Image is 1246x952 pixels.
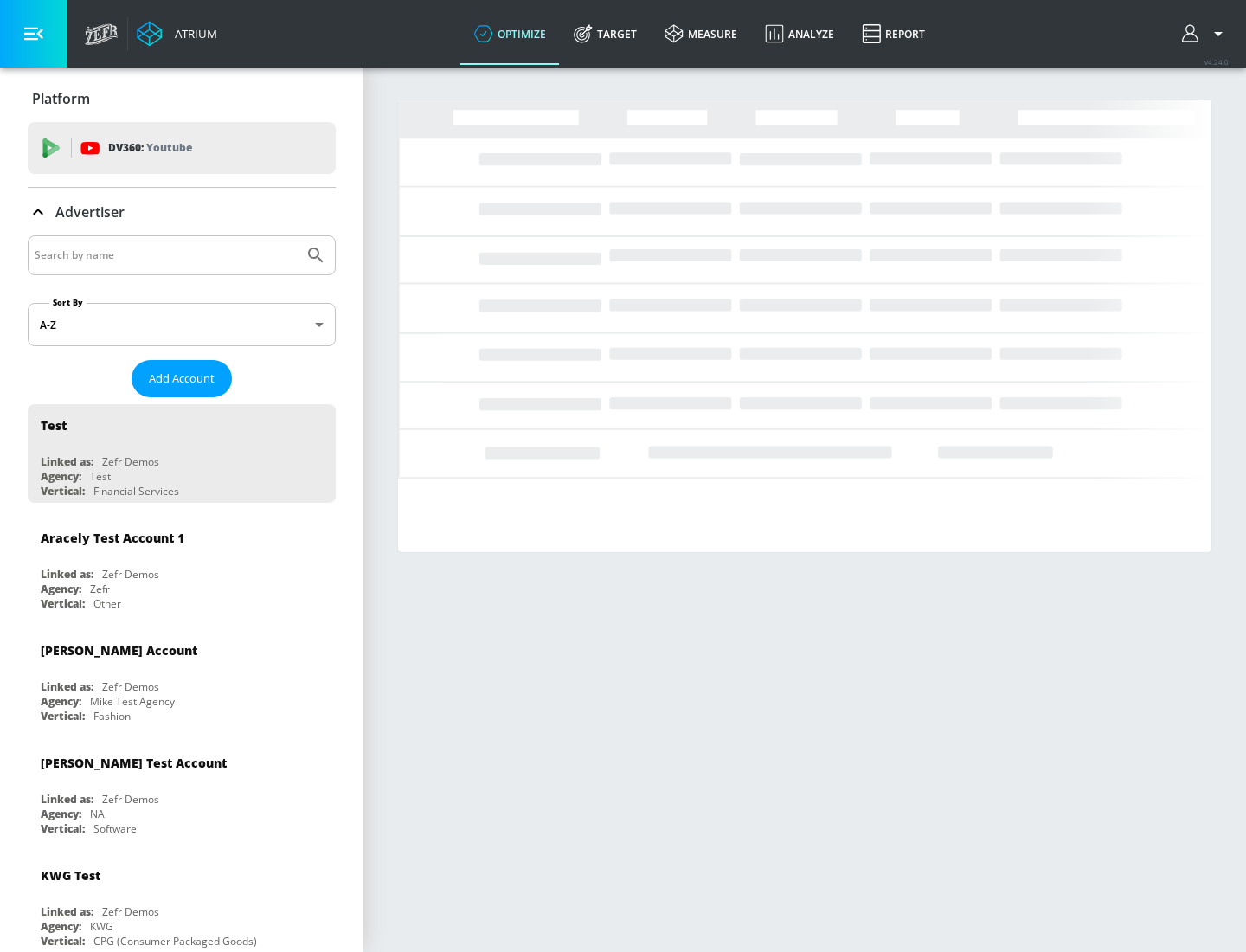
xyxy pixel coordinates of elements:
[102,904,159,919] div: Zefr Demos
[102,454,159,469] div: Zefr Demos
[108,138,192,158] p: DV360:
[137,21,217,47] a: Atrium
[28,74,336,123] div: Platform
[93,484,179,499] div: Financial Services
[93,934,257,949] div: CPG (Consumer Packaged Goods)
[28,404,336,503] div: TestLinked as:Zefr DemosAgency:TestVertical:Financial Services
[32,89,90,108] p: Platform
[28,122,336,174] div: DV360: Youtube
[41,596,85,611] div: Vertical:
[41,867,100,884] div: KWG Test
[41,755,227,771] div: [PERSON_NAME] Test Account
[93,821,137,836] div: Software
[41,417,67,434] div: Test
[149,369,215,389] span: Add Account
[146,138,192,157] p: Youtube
[41,642,197,659] div: [PERSON_NAME] Account
[41,792,93,807] div: Linked as:
[28,188,336,236] div: Advertiser
[90,469,111,484] div: Test
[93,596,121,611] div: Other
[28,742,336,840] div: [PERSON_NAME] Test AccountLinked as:Zefr DemosAgency:NAVertical:Software
[102,567,159,582] div: Zefr Demos
[41,567,93,582] div: Linked as:
[848,3,939,65] a: Report
[41,582,81,596] div: Agency:
[41,807,81,821] div: Agency:
[90,919,113,934] div: KWG
[90,694,175,709] div: Mike Test Agency
[168,26,217,42] div: Atrium
[651,3,751,65] a: measure
[460,3,560,65] a: optimize
[41,904,93,919] div: Linked as:
[41,484,85,499] div: Vertical:
[41,709,85,724] div: Vertical:
[102,679,159,694] div: Zefr Demos
[28,629,336,728] div: [PERSON_NAME] AccountLinked as:Zefr DemosAgency:Mike Test AgencyVertical:Fashion
[132,360,232,397] button: Add Account
[93,709,131,724] div: Fashion
[560,3,651,65] a: Target
[41,694,81,709] div: Agency:
[41,679,93,694] div: Linked as:
[102,792,159,807] div: Zefr Demos
[28,303,336,346] div: A-Z
[55,203,125,222] p: Advertiser
[90,807,105,821] div: NA
[41,821,85,836] div: Vertical:
[41,454,93,469] div: Linked as:
[41,919,81,934] div: Agency:
[35,244,297,267] input: Search by name
[28,517,336,615] div: Aracely Test Account 1Linked as:Zefr DemosAgency:ZefrVertical:Other
[90,582,110,596] div: Zefr
[751,3,848,65] a: Analyze
[41,530,184,546] div: Aracely Test Account 1
[41,934,85,949] div: Vertical:
[49,297,87,308] label: Sort By
[1204,57,1229,67] span: v 4.24.0
[41,469,81,484] div: Agency:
